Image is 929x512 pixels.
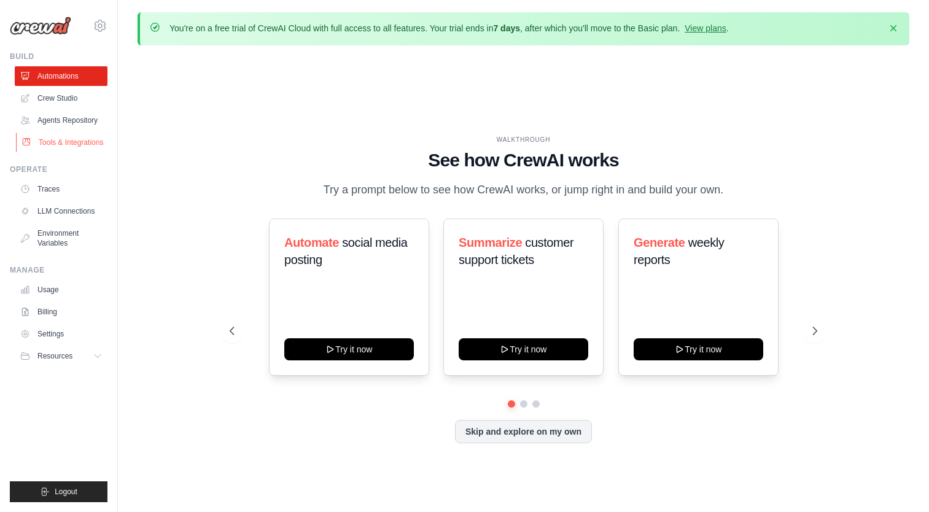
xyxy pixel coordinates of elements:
[455,420,592,443] button: Skip and explore on my own
[10,52,107,61] div: Build
[685,23,726,33] a: View plans
[10,481,107,502] button: Logout
[15,201,107,221] a: LLM Connections
[37,351,72,361] span: Resources
[284,236,339,249] span: Automate
[15,111,107,130] a: Agents Repository
[15,324,107,344] a: Settings
[459,338,588,360] button: Try it now
[169,22,729,34] p: You're on a free trial of CrewAI Cloud with full access to all features. Your trial ends in , aft...
[10,165,107,174] div: Operate
[15,179,107,199] a: Traces
[493,23,520,33] strong: 7 days
[15,223,107,253] a: Environment Variables
[230,149,818,171] h1: See how CrewAI works
[284,338,414,360] button: Try it now
[15,66,107,86] a: Automations
[15,302,107,322] a: Billing
[317,181,730,199] p: Try a prompt below to see how CrewAI works, or jump right in and build your own.
[459,236,522,249] span: Summarize
[10,265,107,275] div: Manage
[230,135,818,144] div: WALKTHROUGH
[634,236,724,266] span: weekly reports
[10,17,71,35] img: Logo
[15,88,107,108] a: Crew Studio
[15,346,107,366] button: Resources
[16,133,109,152] a: Tools & Integrations
[284,236,408,266] span: social media posting
[634,236,685,249] span: Generate
[634,338,763,360] button: Try it now
[55,487,77,497] span: Logout
[15,280,107,300] a: Usage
